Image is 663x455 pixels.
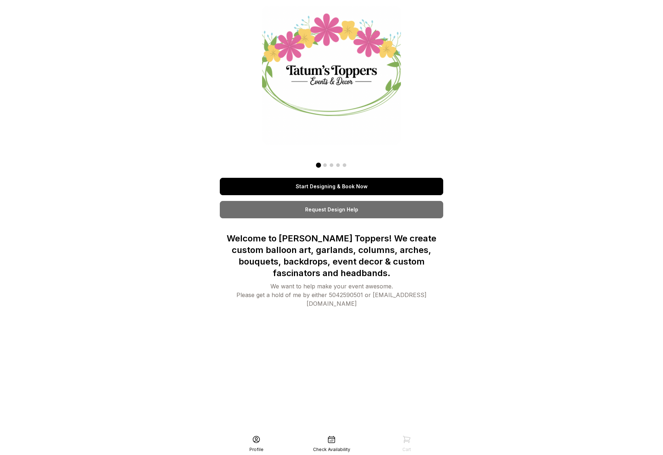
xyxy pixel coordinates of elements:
[220,201,443,218] a: Request Design Help
[220,282,443,308] div: We want to help make your event awesome. Please get a hold of me by either 5042590501 or [EMAIL_A...
[249,447,264,452] div: Profile
[402,447,411,452] div: Cart
[313,447,350,452] div: Check Availability
[220,233,443,279] p: Welcome to [PERSON_NAME] Toppers! We create custom balloon art, garlands, columns, arches, bouque...
[220,178,443,195] a: Start Designing & Book Now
